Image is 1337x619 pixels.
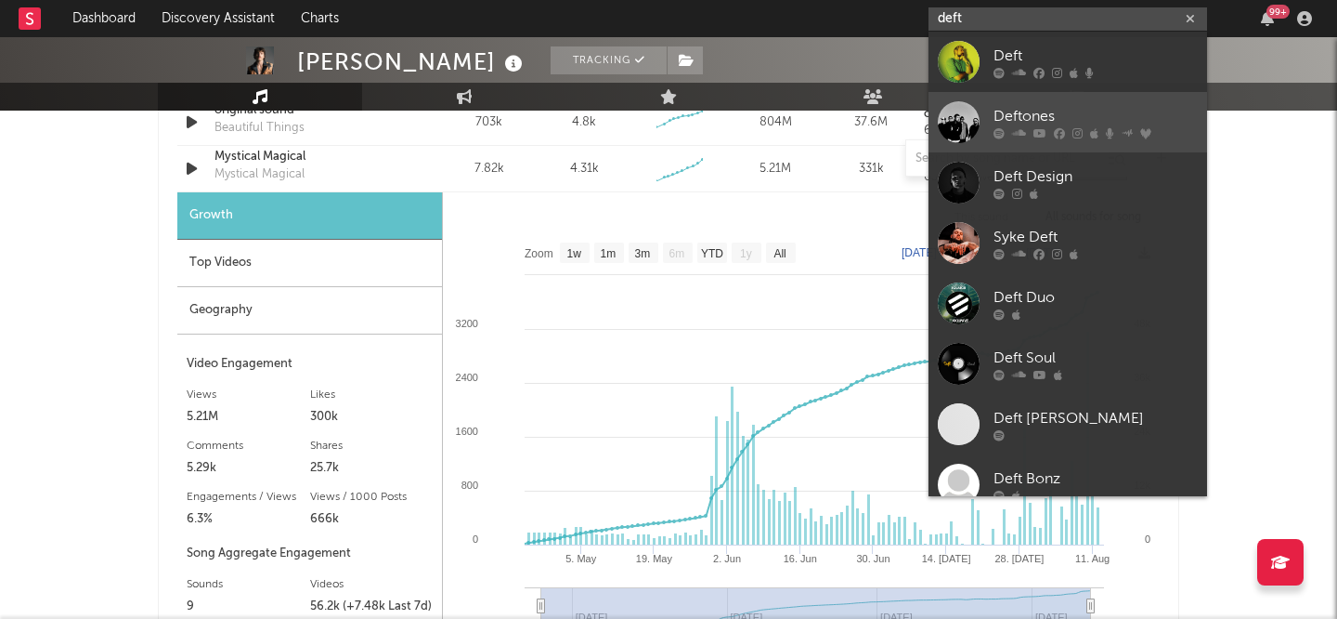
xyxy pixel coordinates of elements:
[740,247,752,260] text: 1y
[993,286,1198,309] div: Deft Duo
[177,192,442,240] div: Growth
[187,353,433,375] div: Video Engagement
[297,46,527,77] div: [PERSON_NAME]
[551,46,667,74] button: Tracking
[572,113,596,132] div: 4.8k
[456,372,478,383] text: 2400
[187,596,310,618] div: 9
[713,553,741,564] text: 2. Jun
[993,407,1198,429] div: Deft [PERSON_NAME]
[456,318,478,329] text: 3200
[922,553,971,564] text: 14. [DATE]
[310,486,434,508] div: Views / 1000 Posts
[214,119,305,138] div: Beautiful Things
[635,247,651,260] text: 3m
[928,334,1207,394] a: Deft Soul
[187,573,310,596] div: Sounds
[928,213,1207,273] a: Syke Deft
[310,508,434,531] div: 666k
[856,553,889,564] text: 30. Jun
[993,105,1198,127] div: Deftones
[993,45,1198,67] div: Deft
[446,113,532,132] div: 703k
[1075,553,1110,564] text: 11. Aug
[784,553,817,564] text: 16. Jun
[310,573,434,596] div: Videos
[187,486,310,508] div: Engagements / Views
[994,553,1044,564] text: 28. [DATE]
[993,165,1198,188] div: Deft Design
[733,113,819,132] div: 804M
[928,92,1207,152] a: Deftones
[924,125,1053,138] div: 6.33k followers
[928,394,1207,454] a: Deft [PERSON_NAME]
[525,247,553,260] text: Zoom
[701,247,723,260] text: YTD
[993,347,1198,369] div: Deft Soul
[187,384,310,406] div: Views
[187,457,310,480] div: 5.29k
[310,384,434,406] div: Likes
[993,468,1198,490] div: Deft Bonz
[993,226,1198,248] div: Syke Deft
[928,152,1207,213] a: Deft Design
[928,273,1207,334] a: Deft Duo
[473,533,478,545] text: 0
[636,553,673,564] text: 19. May
[187,543,433,565] div: Song Aggregate Engagement
[310,406,434,428] div: 300k
[1261,11,1274,26] button: 99+
[928,454,1207,515] a: Deft Bonz
[924,108,970,120] strong: overlays
[906,151,1102,166] input: Search by song name or URL
[565,553,597,564] text: 5. May
[1266,5,1290,19] div: 99 +
[187,508,310,531] div: 6.3%
[1145,533,1150,545] text: 0
[902,246,937,259] text: [DATE]
[924,108,1053,121] a: overlays
[456,426,478,437] text: 1600
[177,287,442,335] div: Geography
[310,435,434,457] div: Shares
[928,7,1207,31] input: Search for artists
[310,457,434,480] div: 25.7k
[461,480,478,491] text: 800
[601,247,617,260] text: 1m
[669,247,685,260] text: 6m
[828,113,915,132] div: 37.6M
[567,247,582,260] text: 1w
[310,596,434,618] div: 56.2k (+7.48k Last 7d)
[177,240,442,287] div: Top Videos
[773,247,785,260] text: All
[928,32,1207,92] a: Deft
[187,435,310,457] div: Comments
[924,171,1053,184] div: 63.2k followers
[187,406,310,428] div: 5.21M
